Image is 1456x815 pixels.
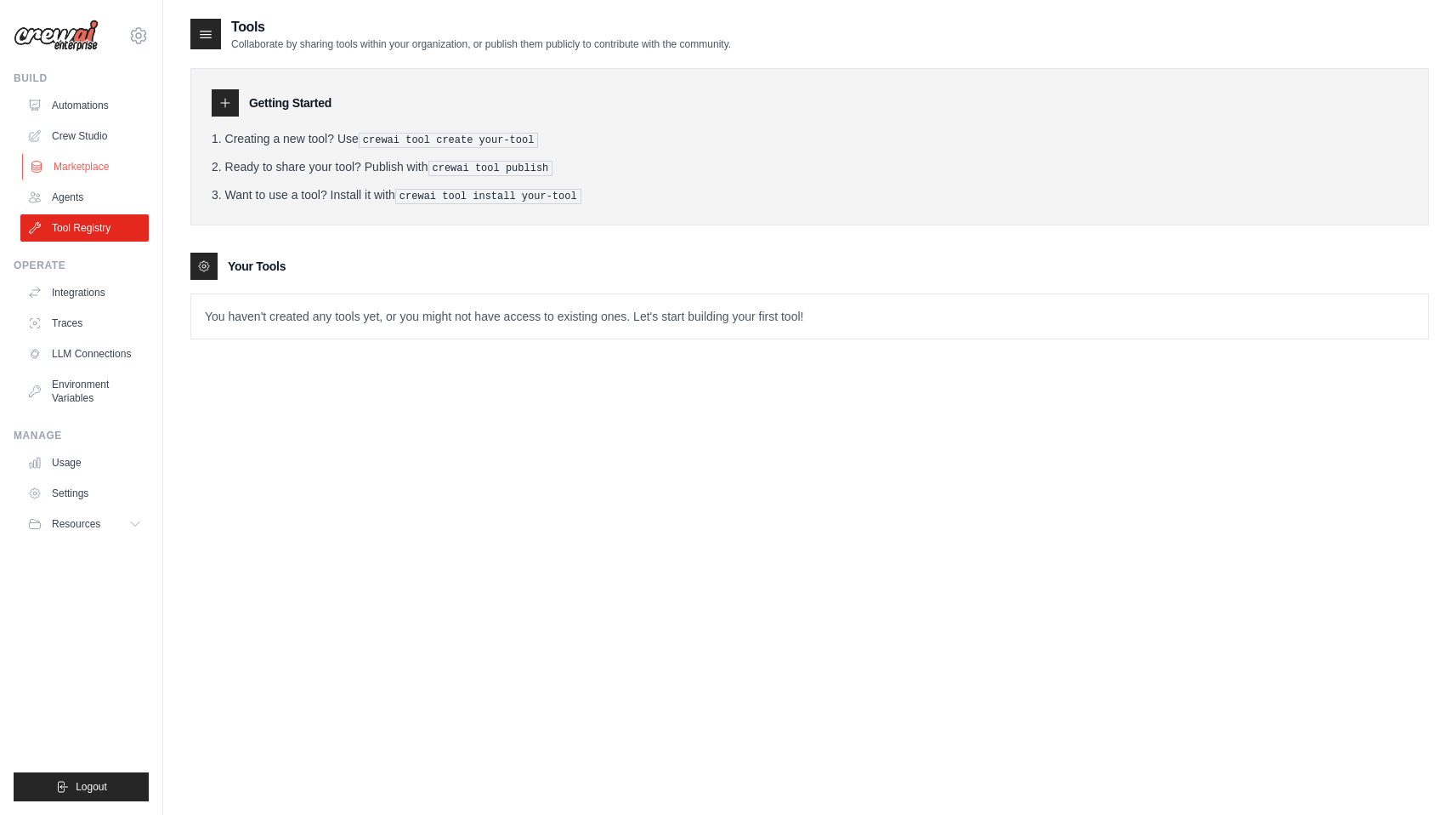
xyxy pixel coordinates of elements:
[22,153,150,180] a: Marketplace
[14,259,149,272] div: Operate
[428,161,553,176] pre: crewai tool publish
[20,214,149,242] a: Tool Registry
[20,92,149,119] a: Automations
[20,449,149,476] a: Usage
[20,371,149,412] a: Environment Variables
[14,429,149,442] div: Manage
[14,71,149,85] div: Build
[52,517,100,531] span: Resources
[212,130,1408,148] li: Creating a new tool? Use
[20,340,149,368] a: LLM Connections
[359,133,539,148] pre: crewai tool create your-tool
[76,780,107,794] span: Logout
[20,480,149,507] a: Settings
[20,279,149,306] a: Integrations
[231,17,731,37] h2: Tools
[395,189,581,204] pre: crewai tool install your-tool
[14,772,149,801] button: Logout
[231,37,731,51] p: Collaborate by sharing tools within your organization, or publish them publicly to contribute wit...
[20,123,149,150] a: Crew Studio
[20,310,149,337] a: Traces
[249,94,331,111] h3: Getting Started
[191,294,1428,339] p: You haven't created any tools yet, or you might not have access to existing ones. Let's start bui...
[212,158,1408,176] li: Ready to share your tool? Publish with
[20,510,149,538] button: Resources
[212,186,1408,204] li: Want to use a tool? Install it with
[228,258,286,275] h3: Your Tools
[20,184,149,211] a: Agents
[14,20,99,52] img: Logo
